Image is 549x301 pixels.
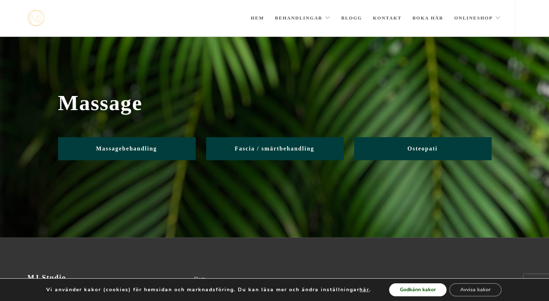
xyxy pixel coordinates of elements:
span: Fascia / smärtbehandling [235,145,314,152]
span: Osteopati [408,145,438,152]
button: här [360,287,369,293]
a: Osteopati [354,137,491,160]
a: Fascia / smärtbehandling [206,137,343,160]
span: Massagebehandling [96,145,157,152]
a: Hem [194,274,352,284]
a: Massagebehandling [58,137,195,160]
span: Massage [58,91,491,115]
p: Vi använder kakor (cookies) för hemsidan och marknadsföring. Du kan läsa mer och ändra inställnin... [46,287,371,293]
h3: MJ Studio [27,274,185,282]
img: mjstudio [27,10,44,26]
button: Godkänn kakor [389,283,446,296]
button: Avvisa kakor [449,283,501,296]
a: mjstudio mjstudio mjstudio [27,10,44,26]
